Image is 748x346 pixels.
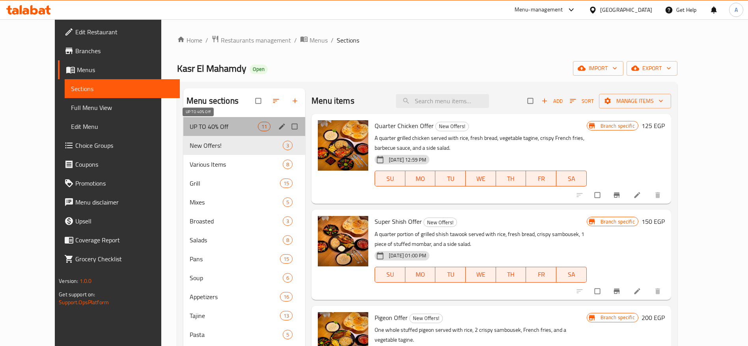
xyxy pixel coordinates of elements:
[541,97,563,106] span: Add
[600,6,652,14] div: [GEOGRAPHIC_DATA]
[58,136,180,155] a: Choice Groups
[283,274,292,282] span: 6
[190,216,283,226] span: Broasted
[409,173,433,184] span: MO
[466,267,496,283] button: WE
[183,249,305,268] div: Pans15
[410,314,442,323] span: New Offers!
[597,122,638,130] span: Branch specific
[396,94,489,108] input: search
[190,197,283,207] div: Mixes
[499,269,523,280] span: TH
[375,216,422,227] span: Super Shish Offer
[177,60,246,77] span: Kasr El Mahamdy
[190,311,280,320] div: Tajine
[183,212,305,231] div: Broasted3
[435,267,466,283] button: TU
[190,141,283,150] span: New Offers!
[75,46,173,56] span: Branches
[75,27,173,37] span: Edit Restaurant
[565,95,599,107] span: Sort items
[424,218,457,227] span: New Offers!
[405,171,436,186] button: MO
[58,174,180,193] a: Promotions
[187,95,239,107] h2: Menu sections
[280,255,292,263] span: 15
[560,173,584,184] span: SA
[283,141,293,150] div: items
[496,267,526,283] button: TH
[258,123,270,130] span: 11
[318,216,368,266] img: Super Shish Offer
[283,161,292,168] span: 8
[310,35,328,45] span: Menus
[556,171,587,186] button: SA
[283,273,293,283] div: items
[378,269,402,280] span: SU
[183,136,305,155] div: New Offers!3
[283,216,293,226] div: items
[59,276,78,286] span: Version:
[251,93,267,108] span: Select all sections
[605,96,665,106] span: Manage items
[469,173,493,184] span: WE
[599,94,671,108] button: Manage items
[375,120,434,132] span: Quarter Chicken Offer
[190,330,283,339] span: Pasta
[375,171,405,186] button: SU
[283,142,292,149] span: 3
[190,122,258,131] span: UP TO 40% Off
[331,35,334,45] li: /
[211,35,291,45] a: Restaurants management
[58,41,180,60] a: Branches
[205,35,208,45] li: /
[409,269,433,280] span: MO
[58,231,180,249] a: Coverage Report
[190,160,283,169] span: Various Items
[59,297,109,307] a: Support.OpsPlatform
[283,199,292,206] span: 5
[190,235,283,245] span: Salads
[283,235,293,245] div: items
[438,173,463,184] span: TU
[190,273,283,283] span: Soup
[75,216,173,226] span: Upsell
[436,122,468,131] span: New Offers!
[183,287,305,306] div: Appetizers16
[312,95,354,107] h2: Menu items
[280,293,292,301] span: 16
[423,218,457,227] div: New Offers!
[177,35,202,45] a: Home
[267,92,286,110] span: Sort sections
[190,292,280,301] span: Appetizers
[318,120,368,171] img: Quarter Chicken Offer
[539,95,565,107] span: Add item
[633,287,643,295] a: Edit menu item
[466,171,496,186] button: WE
[496,171,526,186] button: TH
[515,5,563,15] div: Menu-management
[375,312,408,324] span: Pigeon Offer
[539,95,565,107] button: Add
[80,276,92,286] span: 1.0.0
[568,95,596,107] button: Sort
[608,186,627,204] button: Branch-specific-item
[58,249,180,268] a: Grocery Checklist
[77,65,173,74] span: Menus
[286,92,305,110] button: Add section
[649,283,668,300] button: delete
[529,173,553,184] span: FR
[570,97,594,106] span: Sort
[642,216,665,227] h6: 150 EGP
[71,103,173,112] span: Full Menu View
[65,98,180,117] a: Full Menu View
[183,155,305,174] div: Various Items8
[294,35,297,45] li: /
[250,65,268,74] div: Open
[221,35,291,45] span: Restaurants management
